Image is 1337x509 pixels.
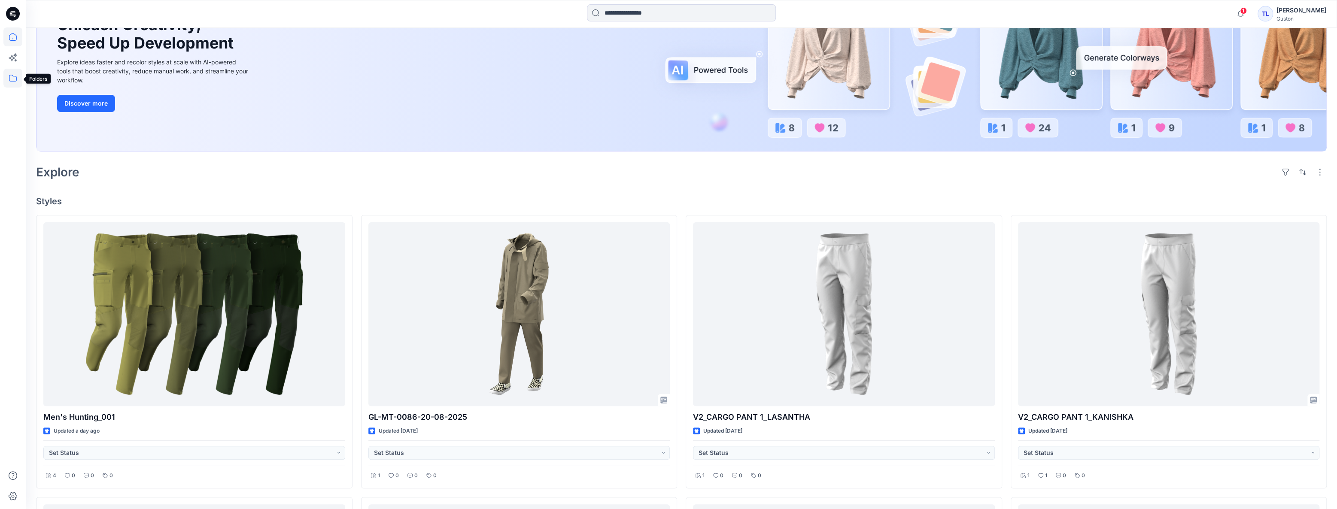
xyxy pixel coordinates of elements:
p: 0 [720,471,723,480]
a: Discover more [57,95,250,112]
button: Discover more [57,95,115,112]
a: GL-MT-0086-20-08-2025 [368,222,670,406]
p: 0 [739,471,742,480]
div: Guston [1276,15,1326,22]
p: 0 [758,471,761,480]
div: [PERSON_NAME] [1276,5,1326,15]
h4: Styles [36,196,1327,206]
p: V2_CARGO PANT 1_LASANTHA [693,411,995,423]
p: Men's Hunting_001 [43,411,345,423]
p: 0 [395,471,399,480]
p: 0 [109,471,113,480]
p: 0 [1082,471,1085,480]
p: 0 [1063,471,1066,480]
p: Updated [DATE] [379,427,418,436]
p: 4 [53,471,56,480]
p: GL-MT-0086-20-08-2025 [368,411,670,423]
p: 0 [72,471,75,480]
p: Updated a day ago [54,427,100,436]
p: 1 [702,471,705,480]
p: Updated [DATE] [1028,427,1067,436]
h2: Explore [36,165,79,179]
p: Updated [DATE] [703,427,742,436]
p: 0 [414,471,418,480]
p: V2_CARGO PANT 1_KANISHKA [1018,411,1320,423]
p: 0 [433,471,437,480]
a: Men's Hunting_001 [43,222,345,406]
p: 0 [91,471,94,480]
div: Explore ideas faster and recolor styles at scale with AI-powered tools that boost creativity, red... [57,58,250,85]
div: TL [1258,6,1273,21]
p: 1 [1027,471,1030,480]
p: 1 [1045,471,1047,480]
a: V2_CARGO PANT 1_LASANTHA [693,222,995,406]
h1: Unleash Creativity, Speed Up Development [57,15,237,52]
a: V2_CARGO PANT 1_KANISHKA [1018,222,1320,406]
span: 1 [1240,7,1247,14]
p: 1 [378,471,380,480]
